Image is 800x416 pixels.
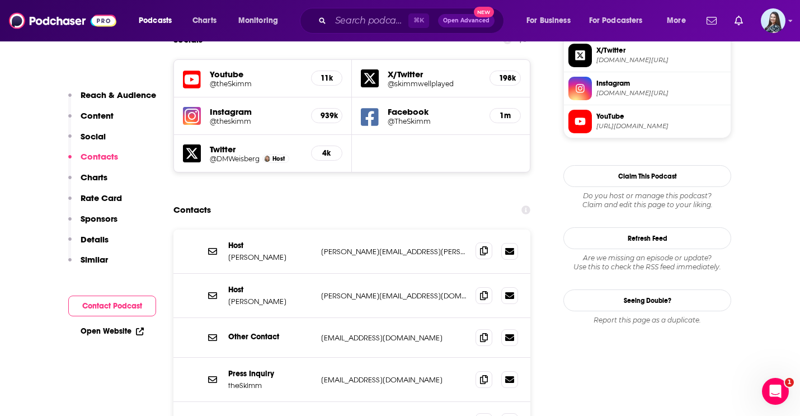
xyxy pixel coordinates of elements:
[596,45,726,55] span: X/Twitter
[596,122,726,130] span: https://www.youtube.com/@theSkimm
[81,110,114,121] p: Content
[228,369,312,378] p: Press Inquiry
[228,381,312,390] p: theSkimm
[81,131,106,142] p: Social
[321,375,467,385] p: [EMAIL_ADDRESS][DOMAIN_NAME]
[388,69,481,80] h5: X/Twitter
[210,144,302,155] h5: Twitter
[139,13,172,29] span: Podcasts
[474,7,494,17] span: New
[563,316,731,325] div: Report this page as a duplicate.
[702,11,721,30] a: Show notifications dropdown
[730,11,747,30] a: Show notifications dropdown
[310,8,515,34] div: Search podcasts, credits, & more...
[596,111,726,121] span: YouTube
[568,44,726,67] a: X/Twitter[DOMAIN_NAME][URL]
[185,12,223,30] a: Charts
[321,247,467,256] p: [PERSON_NAME][EMAIL_ADDRESS][PERSON_NAME][DOMAIN_NAME]
[68,234,109,255] button: Details
[264,156,270,162] img: Danielle Weisberg
[68,296,156,316] button: Contact Podcast
[321,291,467,301] p: [PERSON_NAME][EMAIL_ADDRESS][DOMAIN_NAME]
[762,378,789,405] iframe: Intercom live chat
[228,285,312,295] p: Host
[321,333,467,343] p: [EMAIL_ADDRESS][DOMAIN_NAME]
[785,378,794,387] span: 1
[81,151,118,162] p: Contacts
[526,13,571,29] span: For Business
[68,254,108,275] button: Similar
[81,213,117,224] p: Sponsors
[68,172,107,193] button: Charts
[238,13,278,29] span: Monitoring
[173,199,211,221] h2: Contacts
[499,73,511,83] h5: 198k
[761,8,785,33] span: Logged in as brookefortierpr
[761,8,785,33] img: User Profile
[68,131,106,152] button: Social
[563,254,731,272] div: Are we missing an episode or update? Use this to check the RSS feed immediately.
[68,193,122,213] button: Rate Card
[388,117,481,125] a: @TheSkimm
[210,155,260,163] a: @DMWeisberg
[761,8,785,33] button: Show profile menu
[589,13,643,29] span: For Podcasters
[596,78,726,88] span: Instagram
[192,13,217,29] span: Charts
[81,234,109,245] p: Details
[443,18,490,24] span: Open Advanced
[81,254,108,265] p: Similar
[131,12,186,30] button: open menu
[228,297,312,306] p: [PERSON_NAME]
[568,110,726,133] a: YouTube[URL][DOMAIN_NAME]
[228,332,312,342] p: Other Contact
[210,117,302,125] a: @theskimm
[563,165,731,187] button: Claim This Podcast
[659,12,700,30] button: open menu
[230,12,293,30] button: open menu
[321,111,333,120] h5: 939k
[596,56,726,64] span: twitter.com/skimmwellplayed
[81,90,156,100] p: Reach & Audience
[582,12,659,30] button: open menu
[568,77,726,100] a: Instagram[DOMAIN_NAME][URL]
[81,326,144,336] a: Open Website
[228,253,312,262] p: [PERSON_NAME]
[563,191,731,209] div: Claim and edit this page to your liking.
[68,213,117,234] button: Sponsors
[81,172,107,183] p: Charts
[499,111,511,120] h5: 1m
[563,289,731,311] a: Seeing Double?
[210,80,302,88] a: @theSkimm
[519,12,585,30] button: open menu
[68,151,118,172] button: Contacts
[596,89,726,97] span: instagram.com/theskimm
[81,193,122,203] p: Rate Card
[183,107,201,125] img: iconImage
[228,241,312,250] p: Host
[272,155,285,162] span: Host
[438,14,495,27] button: Open AdvancedNew
[331,12,408,30] input: Search podcasts, credits, & more...
[68,90,156,110] button: Reach & Audience
[210,69,302,80] h5: Youtube
[388,106,481,117] h5: Facebook
[563,191,731,200] span: Do you host or manage this podcast?
[563,227,731,249] button: Refresh Feed
[388,80,481,88] a: @skimmwellplayed
[68,110,114,131] button: Content
[321,148,333,158] h5: 4k
[667,13,686,29] span: More
[321,73,333,83] h5: 11k
[408,13,429,28] span: ⌘ K
[9,10,116,31] img: Podchaser - Follow, Share and Rate Podcasts
[210,106,302,117] h5: Instagram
